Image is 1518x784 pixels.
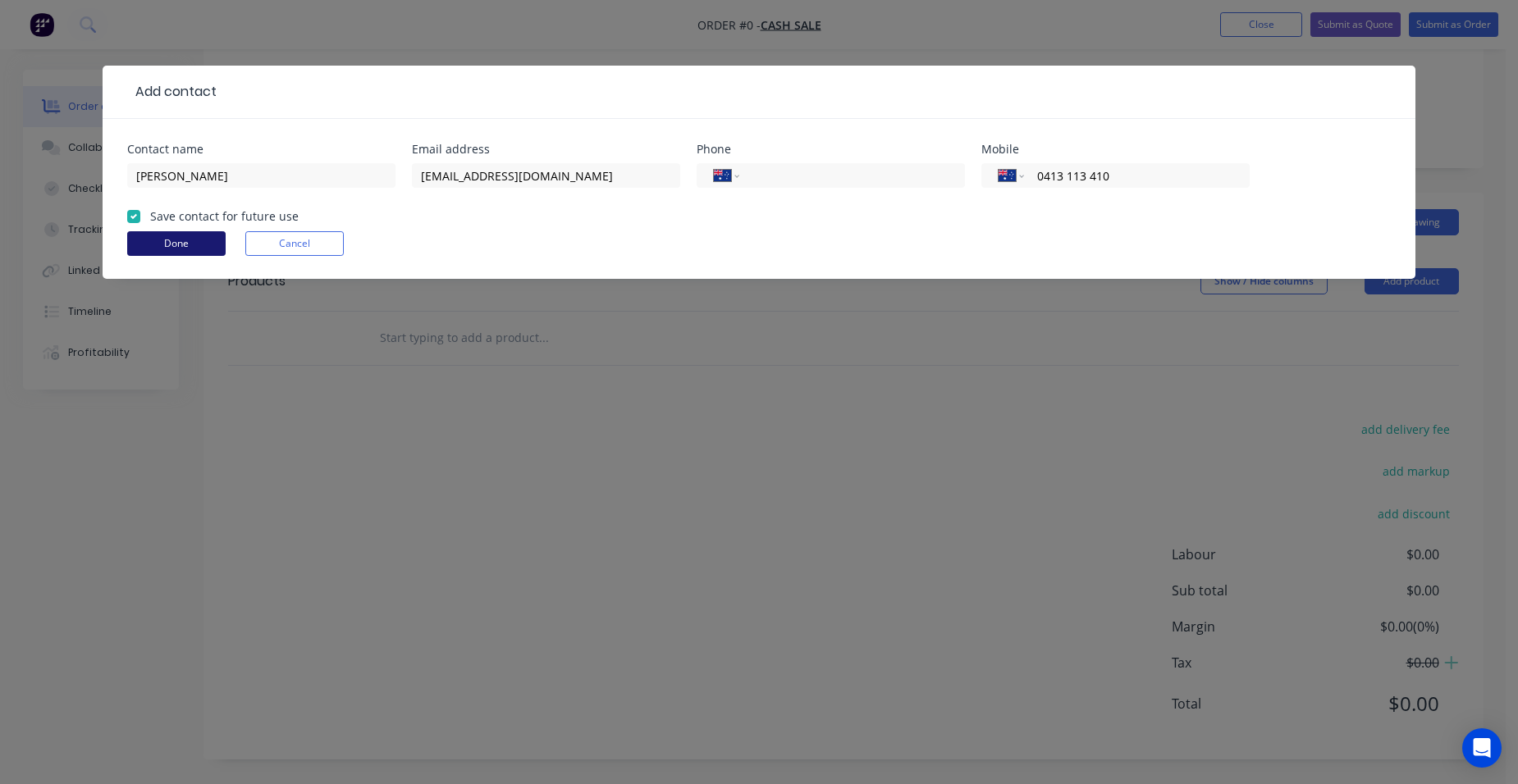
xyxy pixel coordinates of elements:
[697,144,965,155] div: Phone
[245,231,344,256] button: Cancel
[1462,728,1502,768] div: Open Intercom Messenger
[127,82,217,102] div: Add contact
[127,144,396,155] div: Contact name
[412,144,680,155] div: Email address
[150,207,299,225] label: Save contact for future use
[981,144,1250,155] div: Mobile
[127,231,226,256] button: Done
